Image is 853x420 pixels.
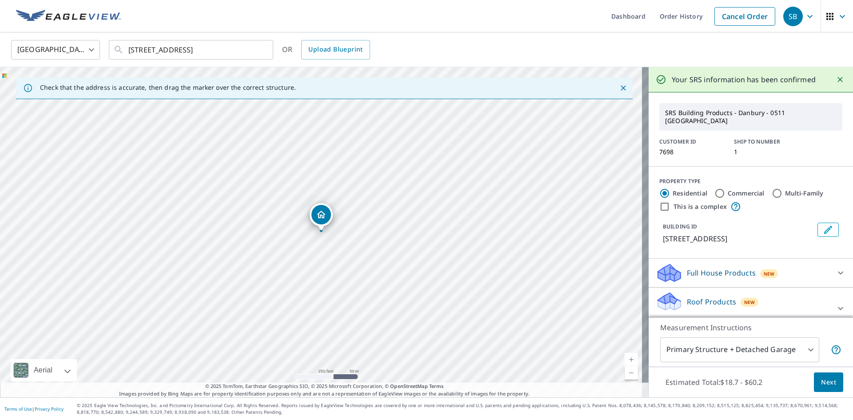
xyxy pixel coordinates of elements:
[674,202,727,211] label: This is a complex
[672,74,816,85] p: Your SRS information has been confirmed
[4,406,32,412] a: Terms of Use
[660,337,819,362] div: Primary Structure + Detached Garage
[656,262,846,284] div: Full House ProductsNew
[785,189,824,198] label: Multi-Family
[663,233,814,244] p: [STREET_ADDRESS]
[744,299,755,306] span: New
[31,359,55,381] div: Aerial
[659,148,723,156] p: 7698
[11,37,100,62] div: [GEOGRAPHIC_DATA]
[817,223,839,237] button: Edit building 1
[40,84,296,92] p: Check that the address is accurate, then drag the marker over the correct structure.
[659,177,842,185] div: PROPERTY TYPE
[310,203,333,231] div: Dropped pin, building 1, Residential property, 53 Old Town St East Haddam, CT 06423
[205,383,444,390] span: © 2025 TomTom, Earthstar Geographics SIO, © 2025 Microsoft Corporation, ©
[390,383,427,389] a: OpenStreetMap
[618,82,629,94] button: Close
[128,37,255,62] input: Search by address or latitude-longitude
[658,372,769,392] p: Estimated Total: $18.7 - $60.2
[673,189,707,198] label: Residential
[821,377,836,388] span: Next
[656,291,846,326] div: Roof ProductsNewPremium with Regular Delivery
[11,359,77,381] div: Aerial
[734,138,798,146] p: SHIP TO NUMBER
[308,44,363,55] span: Upload Blueprint
[282,40,370,60] div: OR
[783,7,803,26] div: SB
[625,353,638,366] a: Current Level 17, Zoom In
[35,406,64,412] a: Privacy Policy
[663,223,697,230] p: BUILDING ID
[301,40,370,60] a: Upload Blueprint
[660,322,841,333] p: Measurement Instructions
[16,10,121,23] img: EV Logo
[662,105,840,128] p: SRS Building Products - Danbury - 0511 [GEOGRAPHIC_DATA]
[625,366,638,380] a: Current Level 17, Zoom Out
[429,383,444,389] a: Terms
[728,189,765,198] label: Commercial
[77,402,849,416] p: © 2025 Eagle View Technologies, Inc. and Pictometry International Corp. All Rights Reserved. Repo...
[714,7,775,26] a: Cancel Order
[687,268,756,278] p: Full House Products
[687,296,736,307] p: Roof Products
[814,372,843,392] button: Next
[764,270,775,277] span: New
[734,148,798,156] p: 1
[656,316,830,326] p: Premium with Regular Delivery
[4,406,64,412] p: |
[834,74,846,85] button: Close
[659,138,723,146] p: CUSTOMER ID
